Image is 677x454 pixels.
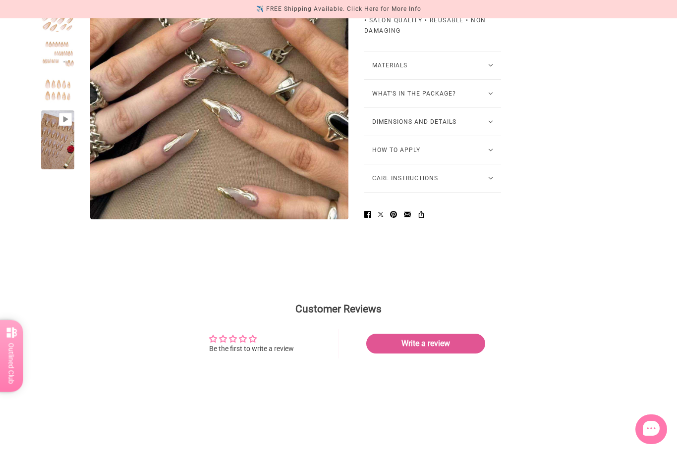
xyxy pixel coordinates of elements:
[386,204,401,223] a: Pin on Pinterest
[364,15,501,36] div: • Salon Quality • Reusable • Non Damaging
[364,164,501,192] button: Care Instructions
[364,136,501,164] button: How to Apply
[256,4,421,14] div: ✈️ FREE Shipping Available. Click Here for More Info
[209,344,294,354] div: Be the first to write a review
[414,204,429,223] share-url: Copy URL
[364,108,501,136] button: Dimensions and Details
[360,204,375,223] a: Share on Facebook
[364,80,501,107] button: What's in the package?
[364,51,501,79] button: Materials
[400,204,415,223] a: Send via email
[374,204,387,223] a: Post on X
[49,302,628,316] h2: Customer Reviews
[209,333,294,345] div: Average rating is 0.00 stars
[366,334,485,353] a: Write a review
